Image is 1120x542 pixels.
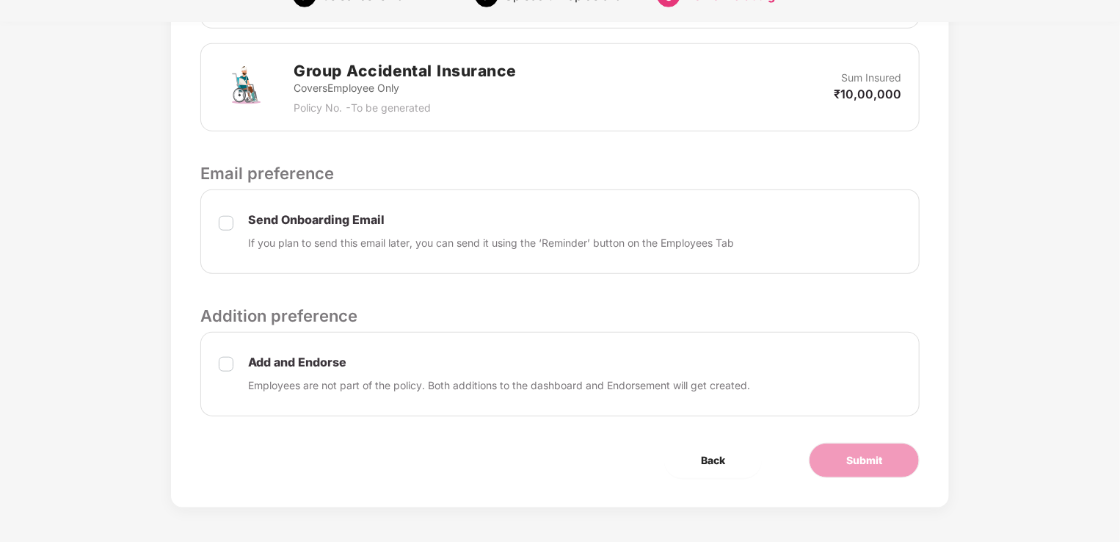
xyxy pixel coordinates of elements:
[248,355,750,370] p: Add and Endorse
[701,452,725,469] span: Back
[664,443,762,478] button: Back
[248,377,750,394] p: Employees are not part of the policy. Both additions to the dashboard and Endorsement will get cr...
[841,70,901,86] p: Sum Insured
[248,235,734,251] p: If you plan to send this email later, you can send it using the ‘Reminder’ button on the Employee...
[248,212,734,228] p: Send Onboarding Email
[294,80,517,96] p: Covers Employee Only
[200,161,920,186] p: Email preference
[219,61,272,114] img: svg+xml;base64,PHN2ZyB4bWxucz0iaHR0cDovL3d3dy53My5vcmcvMjAwMC9zdmciIHdpZHRoPSI3MiIgaGVpZ2h0PSI3Mi...
[294,100,517,116] p: Policy No. - To be generated
[294,59,517,83] h2: Group Accidental Insurance
[834,86,901,102] p: ₹10,00,000
[200,303,920,328] p: Addition preference
[809,443,920,478] button: Submit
